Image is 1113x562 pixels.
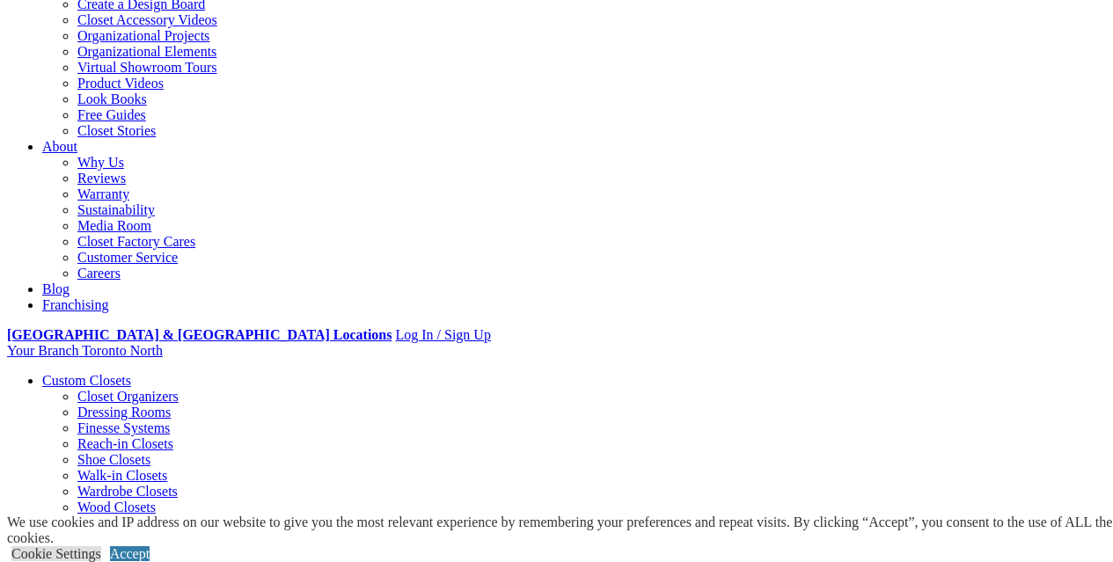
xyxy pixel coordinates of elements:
[77,123,156,138] a: Closet Stories
[110,546,150,561] a: Accept
[77,186,129,201] a: Warranty
[77,500,156,515] a: Wood Closets
[77,468,167,483] a: Walk-in Closets
[77,218,151,233] a: Media Room
[77,76,164,91] a: Product Videos
[77,91,147,106] a: Look Books
[77,28,209,43] a: Organizational Projects
[11,546,101,561] a: Cookie Settings
[395,327,490,342] a: Log In / Sign Up
[82,343,163,358] span: Toronto North
[77,44,216,59] a: Organizational Elements
[77,202,155,217] a: Sustainability
[7,343,163,358] a: Your Branch Toronto North
[7,515,1113,546] div: We use cookies and IP address on our website to give you the most relevant experience by remember...
[42,139,77,154] a: About
[77,452,150,467] a: Shoe Closets
[42,281,70,296] a: Blog
[77,420,170,435] a: Finesse Systems
[77,405,171,420] a: Dressing Rooms
[77,389,179,404] a: Closet Organizers
[42,297,109,312] a: Franchising
[77,250,178,265] a: Customer Service
[7,343,78,358] span: Your Branch
[77,234,195,249] a: Closet Factory Cares
[77,155,124,170] a: Why Us
[7,327,392,342] a: [GEOGRAPHIC_DATA] & [GEOGRAPHIC_DATA] Locations
[77,12,217,27] a: Closet Accessory Videos
[77,436,173,451] a: Reach-in Closets
[77,484,178,499] a: Wardrobe Closets
[42,373,131,388] a: Custom Closets
[77,171,126,186] a: Reviews
[77,107,146,122] a: Free Guides
[77,60,217,75] a: Virtual Showroom Tours
[77,266,121,281] a: Careers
